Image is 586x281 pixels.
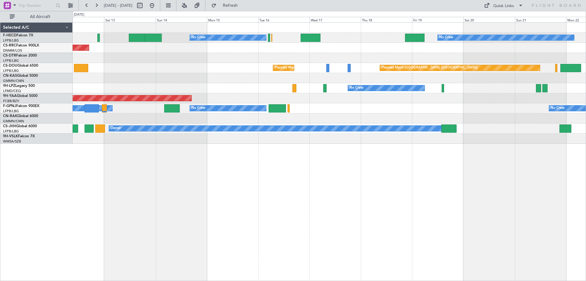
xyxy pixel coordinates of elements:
[3,58,19,63] a: LFPB/LBG
[3,94,38,98] a: 9H-YAAGlobal 5000
[3,124,16,128] span: CS-JHH
[3,109,19,113] a: LFPB/LBG
[3,48,22,53] a: DNMM/LOS
[361,17,412,22] div: Thu 18
[3,34,33,37] a: F-HECDFalcon 7X
[463,17,515,22] div: Sat 20
[104,3,132,8] span: [DATE] - [DATE]
[515,17,566,22] div: Sun 21
[3,74,17,78] span: CN-KAS
[258,17,309,22] div: Tue 16
[16,15,64,19] span: All Aircraft
[481,1,526,10] button: Quick Links
[551,104,565,113] div: No Crew
[3,84,15,88] span: 9H-LPZ
[309,17,361,22] div: Wed 17
[3,99,19,103] a: FCBB/BZV
[3,114,38,118] a: CN-RAKGlobal 6000
[3,79,24,83] a: GMMN/CMN
[74,12,84,17] div: [DATE]
[439,33,453,42] div: No Crew
[3,89,21,93] a: LFMD/CEQ
[412,17,463,22] div: Fri 19
[3,54,16,57] span: CS-DTR
[156,17,207,22] div: Sun 14
[3,44,39,47] a: CS-RRCFalcon 900LX
[382,63,478,72] div: Planned Maint [GEOGRAPHIC_DATA] ([GEOGRAPHIC_DATA])
[3,104,39,108] a: F-GPNJFalcon 900EX
[3,124,37,128] a: CS-JHHGlobal 6000
[3,119,24,124] a: GMMN/CMN
[3,54,37,57] a: CS-DTRFalcon 2000
[3,64,17,68] span: CS-DOU
[3,84,35,88] a: 9H-LPZLegacy 500
[275,63,371,72] div: Planned Maint [GEOGRAPHIC_DATA] ([GEOGRAPHIC_DATA])
[19,1,54,10] input: Trip Number
[7,12,66,22] button: All Aircraft
[191,104,205,113] div: No Crew
[3,104,16,108] span: F-GPNJ
[3,139,21,144] a: WMSA/SZB
[53,17,104,22] div: Fri 12
[3,38,19,43] a: LFPB/LBG
[218,3,243,8] span: Refresh
[3,34,16,37] span: F-HECD
[3,129,19,134] a: LFPB/LBG
[3,135,35,138] a: 9H-VSLKFalcon 7X
[3,64,38,68] a: CS-DOUGlobal 6500
[3,135,18,138] span: 9H-VSLK
[493,3,514,9] div: Quick Links
[110,124,121,133] div: Owner
[3,44,16,47] span: CS-RRC
[3,94,17,98] span: 9H-YAA
[3,74,38,78] a: CN-KASGlobal 5000
[3,68,19,73] a: LFPB/LBG
[349,83,364,93] div: No Crew
[3,114,17,118] span: CN-RAK
[208,1,245,10] button: Refresh
[207,17,258,22] div: Mon 15
[191,33,205,42] div: No Crew
[104,17,155,22] div: Sat 13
